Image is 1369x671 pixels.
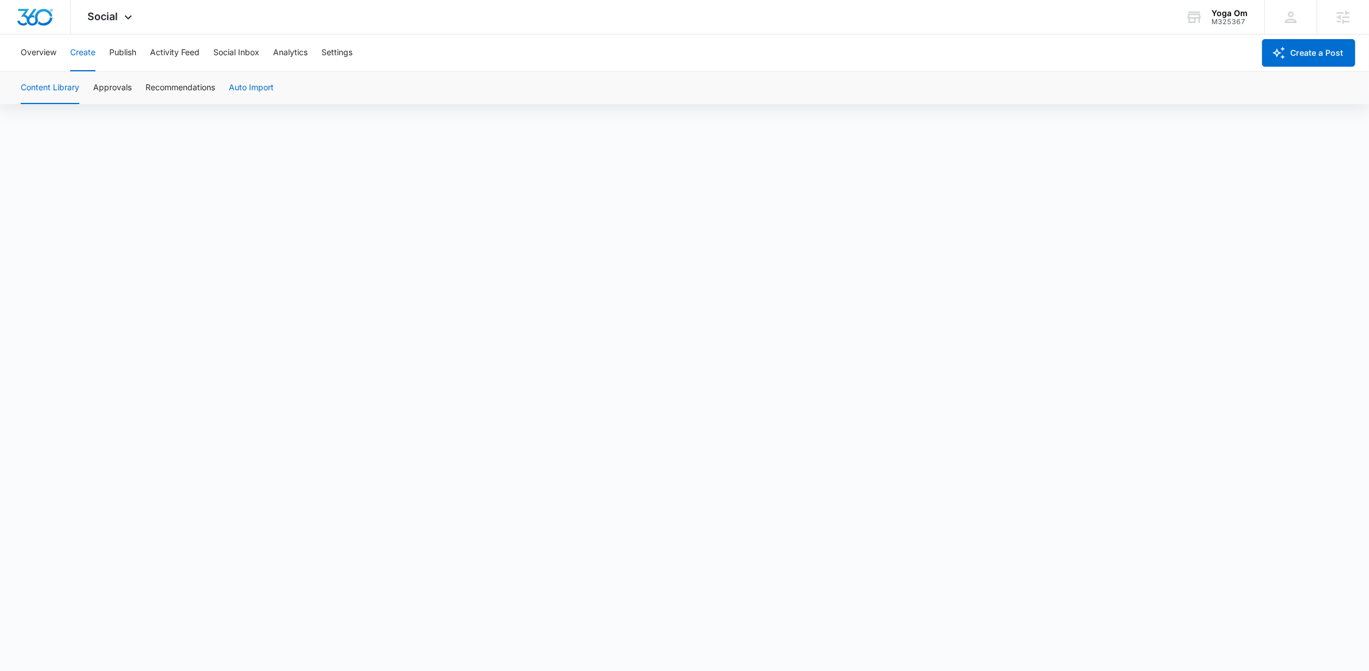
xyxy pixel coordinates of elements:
[88,10,118,22] span: Social
[70,34,95,71] button: Create
[229,72,274,104] button: Auto Import
[32,18,56,28] div: v 4.0.25
[127,68,194,75] div: Keywords by Traffic
[21,34,56,71] button: Overview
[1262,39,1355,67] button: Create a Post
[1211,9,1248,18] div: account name
[321,34,352,71] button: Settings
[273,34,308,71] button: Analytics
[213,34,259,71] button: Social Inbox
[31,67,40,76] img: tab_domain_overview_orange.svg
[30,30,126,39] div: Domain: [DOMAIN_NAME]
[44,68,103,75] div: Domain Overview
[18,18,28,28] img: logo_orange.svg
[93,72,132,104] button: Approvals
[150,34,200,71] button: Activity Feed
[1211,18,1248,26] div: account id
[114,67,124,76] img: tab_keywords_by_traffic_grey.svg
[18,30,28,39] img: website_grey.svg
[109,34,136,71] button: Publish
[145,72,215,104] button: Recommendations
[21,72,79,104] button: Content Library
